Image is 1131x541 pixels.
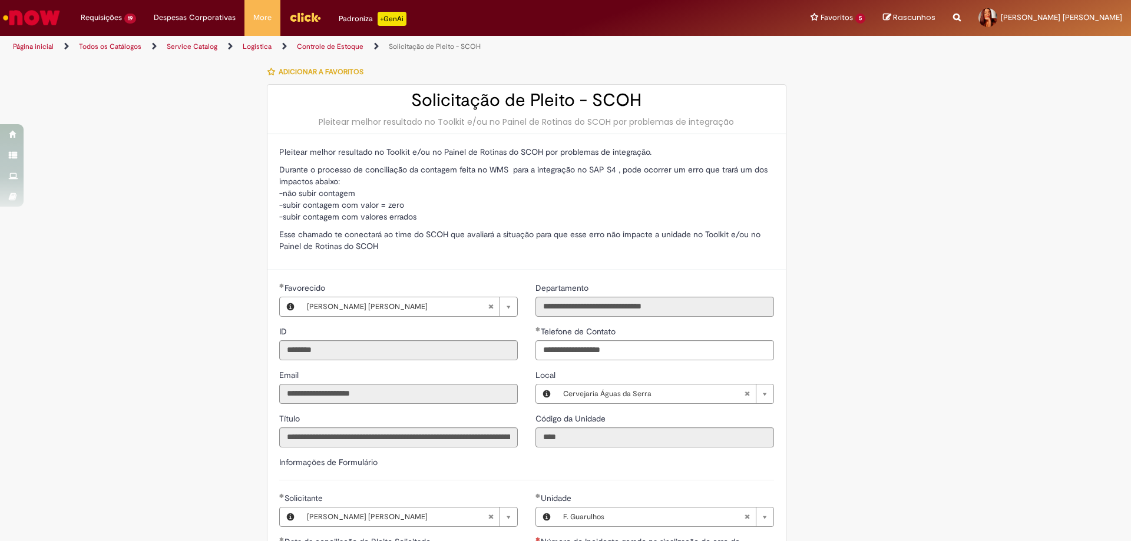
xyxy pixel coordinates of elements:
label: Informações de Formulário [279,457,378,467]
span: Obrigatório Preenchido [535,327,541,331]
input: Título [279,427,518,447]
input: Departamento [535,297,774,317]
input: Código da Unidade [535,427,774,447]
label: Somente leitura - Departamento [535,282,591,294]
span: Somente leitura - Email [279,370,301,380]
a: Página inicial [13,42,54,51]
input: ID [279,340,518,360]
img: ServiceNow [1,6,62,29]
img: click_logo_yellow_360x200.png [289,8,321,26]
span: Requisições [81,12,122,24]
span: Necessários - Unidade [541,493,574,503]
span: Local [535,370,558,380]
p: Durante o processo de conciliação da contagem feita no WMS para a integração no SAP S4 , pode oco... [279,164,774,223]
p: Pleitear melhor resultado no Toolkit e/ou no Painel de Rotinas do SCOH por problemas de integração. [279,146,774,158]
p: Esse chamado te conectará ao time do SCOH que avaliará a situação para que esse erro não impacte ... [279,228,774,252]
a: Service Catalog [167,42,217,51]
span: Somente leitura - Código da Unidade [535,413,608,424]
span: Somente leitura - ID [279,326,289,337]
span: Adicionar a Favoritos [279,67,363,77]
span: Necessários - Favorecido [285,283,328,293]
span: Obrigatório Preenchido [279,493,285,498]
span: Despesas Corporativas [154,12,236,24]
a: Rascunhos [883,12,935,24]
a: Controle de Estoque [297,42,363,51]
div: Padroniza [339,12,406,26]
label: Somente leitura - Código da Unidade [535,413,608,424]
span: More [253,12,272,24]
span: [PERSON_NAME] [PERSON_NAME] [307,297,488,316]
span: Somente leitura - Título [279,413,302,424]
span: Rascunhos [893,12,935,23]
span: Favoritos [821,12,853,24]
a: Solicitação de Pleito - SCOH [389,42,481,51]
div: Pleitear melhor resultado no Toolkit e/ou no Painel de Rotinas do SCOH por problemas de integração [279,116,774,128]
span: 19 [124,14,136,24]
span: [PERSON_NAME] [PERSON_NAME] [307,507,488,526]
input: Telefone de Contato [535,340,774,360]
button: Unidade, Visualizar este registro F. Guarulhos [536,507,557,526]
span: Telefone de Contato [541,326,618,337]
span: 5 [855,14,865,24]
span: Necessários - Solicitante [285,493,325,503]
button: Solicitante, Visualizar este registro Cibele de Oliveira Candido Nieli [280,507,301,526]
h2: Solicitação de Pleito - SCOH [279,91,774,110]
ul: Trilhas de página [9,36,745,58]
p: +GenAi [378,12,406,26]
abbr: Limpar campo Favorecido [482,297,500,316]
abbr: Limpar campo Solicitante [482,507,500,526]
a: [PERSON_NAME] [PERSON_NAME]Limpar campo Favorecido [301,297,517,316]
a: [PERSON_NAME] [PERSON_NAME]Limpar campo Solicitante [301,507,517,526]
span: F. Guarulhos [563,507,744,526]
a: Logistica [243,42,272,51]
span: Obrigatório Preenchido [279,283,285,288]
label: Somente leitura - ID [279,326,289,337]
abbr: Limpar campo Unidade [738,507,756,526]
span: Somente leitura - Departamento [535,283,591,293]
a: F. GuarulhosLimpar campo Unidade [557,507,773,526]
label: Somente leitura - Título [279,413,302,424]
a: Cervejaria Águas da SerraLimpar campo Local [557,384,773,403]
abbr: Limpar campo Local [738,384,756,403]
span: Cervejaria Águas da Serra [563,384,744,403]
input: Email [279,384,518,404]
label: Somente leitura - Email [279,369,301,381]
button: Favorecido, Visualizar este registro Cibele de Oliveira Candido Nieli [280,297,301,316]
a: Todos os Catálogos [79,42,141,51]
span: Obrigatório Preenchido [535,493,541,498]
button: Local, Visualizar este registro Cervejaria Águas da Serra [536,384,557,403]
span: [PERSON_NAME] [PERSON_NAME] [1001,12,1122,22]
button: Adicionar a Favoritos [267,59,370,84]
